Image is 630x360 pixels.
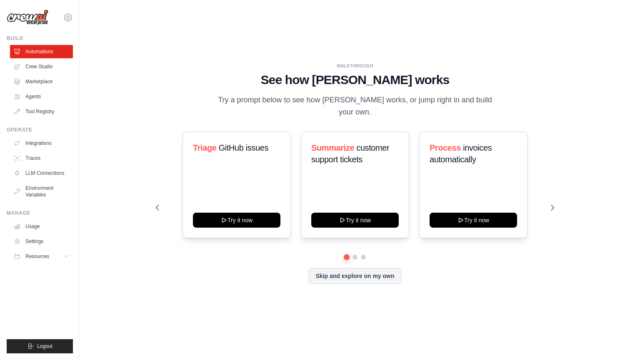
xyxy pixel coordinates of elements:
a: Environment Variables [10,181,73,201]
button: Resources [10,250,73,263]
a: Agents [10,90,73,103]
a: Tool Registry [10,105,73,118]
button: Skip and explore on my own [308,268,401,284]
h1: See how [PERSON_NAME] works [156,72,555,87]
a: Crew Studio [10,60,73,73]
div: WALKTHROUGH [156,63,555,69]
img: Logo [7,10,48,25]
div: Manage [7,210,73,216]
button: Try it now [430,213,517,228]
span: Logout [37,343,52,350]
span: Summarize [311,143,354,152]
button: Logout [7,339,73,353]
a: Usage [10,220,73,233]
a: Integrations [10,137,73,150]
a: Settings [10,235,73,248]
span: Process [430,143,461,152]
a: Traces [10,151,73,165]
div: Operate [7,127,73,133]
span: Resources [25,253,49,260]
div: Build [7,35,73,42]
button: Try it now [311,213,399,228]
p: Try a prompt below to see how [PERSON_NAME] works, or jump right in and build your own. [215,94,495,119]
button: Try it now [193,213,280,228]
span: GitHub issues [218,143,268,152]
a: Marketplace [10,75,73,88]
a: LLM Connections [10,166,73,180]
a: Automations [10,45,73,58]
span: customer support tickets [311,143,389,164]
span: Triage [193,143,217,152]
